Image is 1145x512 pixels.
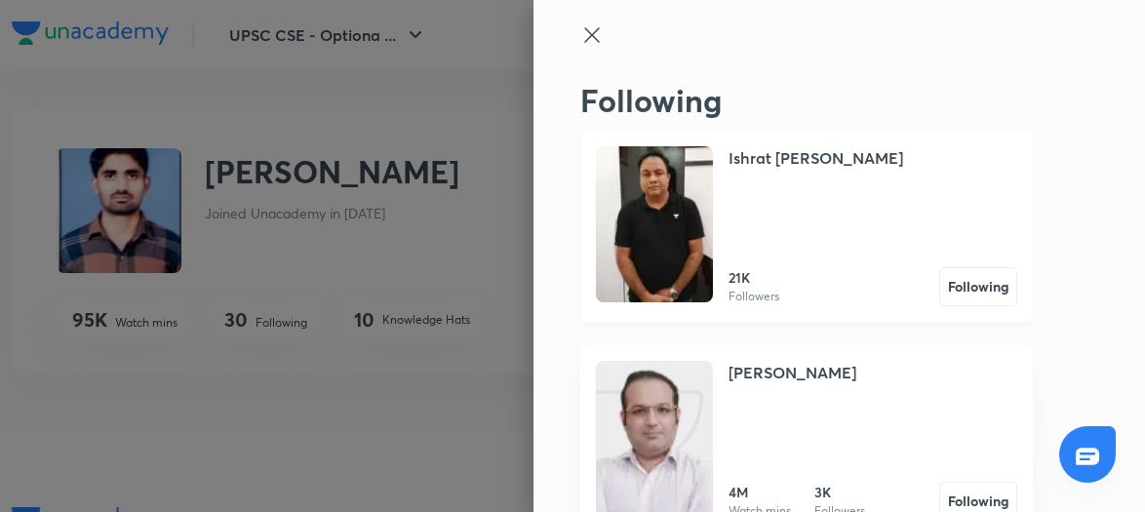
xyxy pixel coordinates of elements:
[580,82,1033,119] h2: Following
[729,482,791,502] h6: 4M
[939,267,1017,306] button: Following
[729,361,856,384] h4: [PERSON_NAME]
[729,146,903,170] h4: Ishrat [PERSON_NAME]
[814,482,865,502] h6: 3K
[729,267,779,288] h6: 21K
[580,131,1033,322] a: UnacademyIshrat [PERSON_NAME]21KFollowersFollowing
[729,288,779,305] p: Followers
[596,146,713,302] img: Unacademy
